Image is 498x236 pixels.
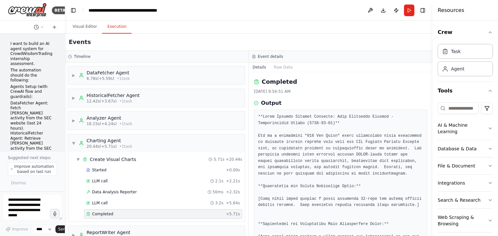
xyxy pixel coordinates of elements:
[87,99,117,104] span: 12.42s (+3.67s)
[451,48,461,55] div: Task
[72,141,76,146] span: ▼
[117,76,130,81] span: • 1 task
[8,155,57,160] p: Suggested next steps:
[87,229,132,236] div: ReportWriter Agent
[226,200,240,206] span: + 5.64s
[451,66,464,72] div: Agent
[31,23,47,31] button: Switch to previous chat
[10,101,54,131] li: DataFetcher Agent: Fetch [PERSON_NAME] activity from the SEC website (last 24 hours).
[438,140,493,157] button: Database & Data
[87,76,114,81] span: 6.78s (+5.59s)
[215,200,223,206] span: 3.2s
[8,162,57,176] button: Improve automation based on last run
[12,227,28,232] span: Improve
[270,63,297,72] button: Raw Data
[87,92,140,99] div: HistoricalFetcher Agent
[58,227,68,232] span: Send
[438,23,493,41] button: Crew
[418,6,427,15] button: Hide right sidebar
[119,99,132,104] span: • 1 task
[226,178,240,184] span: + 2.21s
[92,200,108,206] span: LLM call
[102,20,132,34] button: Execution
[69,6,78,15] button: Hide left sidebar
[90,156,136,163] div: Create Visual Charts
[92,211,113,217] span: Completed
[261,99,281,107] h3: Output
[226,211,240,217] span: + 5.71s
[262,77,297,86] h2: Completed
[87,121,117,126] span: 16.15s (+4.24s)
[226,189,240,195] span: + 2.32s
[249,63,270,72] button: Details
[69,38,91,47] h2: Events
[87,144,117,149] span: 20.44s (+5.71s)
[258,54,283,59] h3: Event details
[89,7,157,14] nav: breadcrumb
[10,131,54,161] li: HistoricalFetcher Agent: Retrieve [PERSON_NAME] activity from the SEC website for the prior week.
[92,178,108,184] span: LLM call
[67,20,102,34] button: Visual Editor
[8,3,47,17] img: Logo
[10,84,54,100] p: Agents Setup (with CrewAI flow and guardrails):
[74,54,90,59] h3: Timeline
[3,225,31,233] button: Improve
[254,89,427,94] div: [DATE] 9:56:51 AM
[76,157,80,162] span: ▼
[72,118,76,123] span: ▶
[52,6,68,14] div: BETA
[49,23,60,31] button: Start a new chat
[10,41,54,67] p: I want to build an AI agent system for CrowdWisdomTrading internship assessment.
[72,95,76,101] span: ▶
[87,137,132,144] div: Charting Agent
[72,73,76,78] span: ▶
[10,68,54,83] p: The automation should do the following:
[438,209,493,232] button: Web Scraping & Browsing
[55,225,76,233] button: Send
[87,115,132,121] div: Analyzer Agent
[438,41,493,81] div: Crew
[213,189,223,195] span: 50ms
[438,117,493,140] button: AI & Machine Learning
[8,178,29,188] button: Dismiss
[92,167,106,173] span: Started
[11,180,26,186] span: Dismiss
[438,82,493,100] button: Tools
[92,189,137,195] span: Data Analysis Reporter
[214,157,224,162] span: 5.71s
[438,192,493,209] button: Search & Research
[215,178,223,184] span: 2.1s
[438,6,464,14] h4: Resources
[119,144,132,149] span: • 1 task
[438,175,493,191] button: Integrations
[87,70,130,76] div: DataFetcher Agent
[438,157,493,174] button: File & Document
[226,157,242,162] span: + 20.44s
[119,121,132,126] span: • 1 task
[50,209,60,219] button: Click to speak your automation idea
[226,167,240,173] span: + 0.00s
[14,164,54,174] span: Improve automation based on last run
